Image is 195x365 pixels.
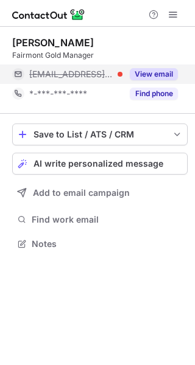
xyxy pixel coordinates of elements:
span: AI write personalized message [34,159,163,169]
button: save-profile-one-click [12,123,188,145]
button: Add to email campaign [12,182,188,204]
button: Notes [12,235,188,252]
button: Find work email [12,211,188,228]
div: Fairmont Gold Manager [12,50,188,61]
span: Notes [32,238,183,249]
button: Reveal Button [130,88,178,100]
img: ContactOut v5.3.10 [12,7,85,22]
span: Find work email [32,214,183,225]
span: [EMAIL_ADDRESS][DOMAIN_NAME] [29,69,113,80]
div: [PERSON_NAME] [12,36,94,49]
div: Save to List / ATS / CRM [34,130,166,139]
span: Add to email campaign [33,188,130,198]
button: Reveal Button [130,68,178,80]
button: AI write personalized message [12,153,188,175]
